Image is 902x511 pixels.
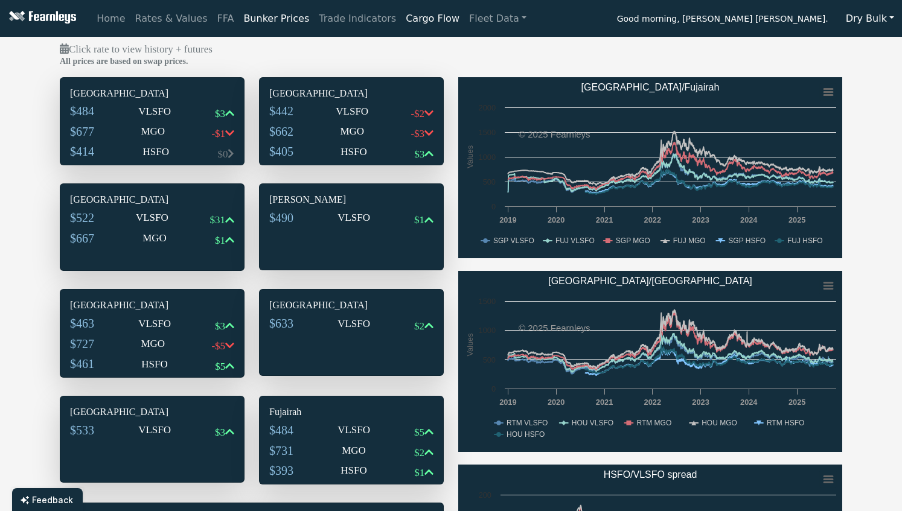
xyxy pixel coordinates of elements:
[136,210,168,226] p: VLSFO
[702,419,737,427] text: HOU MGO
[269,299,433,311] h6: [GEOGRAPHIC_DATA]
[259,77,444,166] div: [GEOGRAPHIC_DATA]$442VLSFO-$2$662MGO-$3$405HSFO$3
[70,104,94,118] span: $484
[414,320,424,332] span: $2
[269,317,293,330] span: $633
[740,215,758,224] text: 2024
[70,317,94,330] span: $463
[70,87,234,99] h6: [GEOGRAPHIC_DATA]
[70,194,234,205] h6: [GEOGRAPHIC_DATA]
[215,361,225,372] span: $5
[692,398,709,407] text: 2023
[217,148,228,160] span: $0
[60,42,842,57] p: Click rate to view history + futures
[60,183,245,271] div: [GEOGRAPHIC_DATA]$522VLSFO$31$667MGO$1
[507,419,548,427] text: RTM VLSFO
[269,424,293,437] span: $484
[141,336,165,352] p: MGO
[507,430,545,439] text: HOU HSFO
[604,469,697,480] text: HSFO/VLSFO spread
[458,271,842,452] svg: Rotterdam/Houston
[479,326,496,335] text: 1000
[572,419,613,427] text: HOU VLSFO
[499,215,516,224] text: 2019
[519,129,590,139] text: © 2025 Fearnleys
[269,194,433,205] h6: [PERSON_NAME]
[728,236,766,245] text: SGP HSFO
[70,337,94,351] span: $727
[411,128,424,139] span: -$3
[138,104,171,119] p: VLSFO
[636,419,671,427] text: RTM MGO
[341,144,366,160] p: HSFO
[491,384,496,393] text: 0
[341,463,366,478] p: HSFO
[6,11,76,26] img: Fearnleys Logo
[70,211,94,224] span: $522
[259,183,444,270] div: [PERSON_NAME]$490VLSFO$1
[340,124,364,139] p: MGO
[673,236,706,245] text: FUJ MGO
[491,202,496,211] text: 0
[70,406,234,417] h6: [GEOGRAPHIC_DATA]
[92,7,130,31] a: Home
[548,398,565,407] text: 2020
[269,125,293,138] span: $662
[269,145,293,158] span: $405
[692,215,709,224] text: 2023
[337,422,370,438] p: VLSFO
[483,177,496,186] text: 500
[60,289,245,378] div: [GEOGRAPHIC_DATA]$463VLSFO$3$727MGO-$5$461HSFO$5
[269,406,433,417] h6: Fujairah
[644,215,661,224] text: 2022
[269,464,293,477] span: $393
[555,236,595,245] text: FUJ VLSFO
[596,215,613,224] text: 2021
[548,215,565,224] text: 2020
[314,7,401,31] a: Trade Indicators
[499,398,516,407] text: 2019
[342,443,366,459] p: MGO
[465,333,475,356] text: Values
[411,108,424,119] span: -$2
[238,7,314,31] a: Bunker Prices
[767,419,804,427] text: RTM HSFO
[70,424,94,437] span: $533
[401,7,464,31] a: Cargo Flow
[414,427,424,438] span: $5
[479,490,491,500] text: 200
[414,467,424,478] span: $1
[70,299,234,311] h6: [GEOGRAPHIC_DATA]
[479,103,496,112] text: 2000
[616,236,650,245] text: SGP MGO
[215,108,225,119] span: $3
[70,145,94,158] span: $414
[644,398,661,407] text: 2022
[213,7,239,31] a: FFA
[70,125,94,138] span: $677
[141,124,165,139] p: MGO
[464,7,531,31] a: Fleet Data
[337,210,370,226] p: VLSFO
[215,235,225,246] span: $1
[60,77,245,166] div: [GEOGRAPHIC_DATA]$484VLSFO$3$677MGO-$1$414HSFO$0
[138,422,171,438] p: VLSFO
[60,57,188,66] b: All prices are based on swap prices.
[141,357,167,372] p: HSFO
[414,214,424,226] span: $1
[519,323,590,333] text: © 2025 Fearnleys
[269,211,293,224] span: $490
[787,236,823,245] text: FUJ HSFO
[479,297,496,306] text: 1500
[479,128,496,137] text: 1500
[548,276,752,287] text: [GEOGRAPHIC_DATA]/[GEOGRAPHIC_DATA]
[788,398,805,407] text: 2025
[130,7,213,31] a: Rates & Values
[337,316,370,332] p: VLSFO
[259,289,444,376] div: [GEOGRAPHIC_DATA]$633VLSFO$2
[142,230,167,246] p: MGO
[581,82,720,93] text: [GEOGRAPHIC_DATA]/Fujairah
[465,145,475,168] text: Values
[142,144,168,160] p: HSFO
[414,447,424,459] span: $2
